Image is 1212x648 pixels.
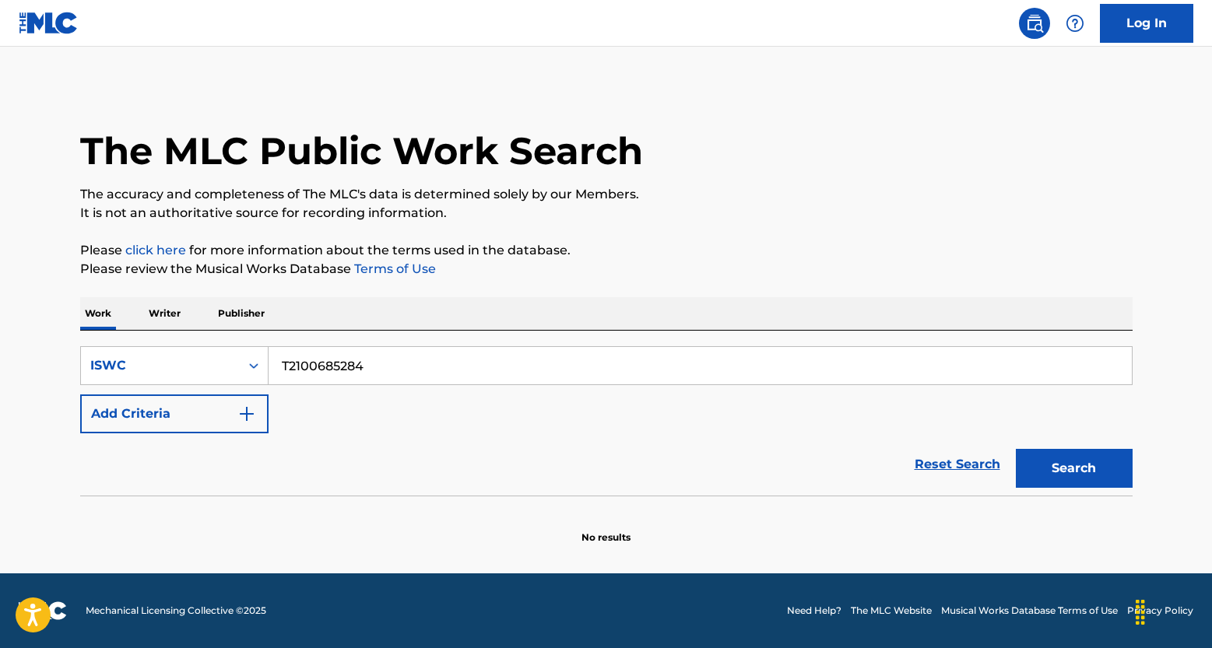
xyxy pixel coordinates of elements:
div: Drag [1128,589,1153,636]
img: 9d2ae6d4665cec9f34b9.svg [237,405,256,423]
div: ISWC [90,356,230,375]
a: The MLC Website [851,604,932,618]
a: Musical Works Database Terms of Use [941,604,1118,618]
p: It is not an authoritative source for recording information. [80,204,1133,222]
div: Help [1059,8,1091,39]
p: Please review the Musical Works Database [80,260,1133,278]
p: No results [581,512,631,545]
iframe: Chat Widget [1134,573,1212,648]
img: help [1066,14,1084,33]
p: The accuracy and completeness of The MLC's data is determined solely by our Members. [80,185,1133,204]
a: Terms of Use [351,261,436,276]
p: Writer [144,297,185,330]
p: Please for more information about the terms used in the database. [80,241,1133,260]
p: Publisher [213,297,269,330]
a: Privacy Policy [1127,604,1193,618]
form: Search Form [80,346,1133,496]
a: Public Search [1019,8,1050,39]
span: Mechanical Licensing Collective © 2025 [86,604,266,618]
button: Add Criteria [80,394,269,433]
button: Search [1016,449,1133,488]
img: search [1025,14,1044,33]
a: Log In [1100,4,1193,43]
a: click here [125,243,186,257]
img: MLC Logo [19,12,79,34]
h1: The MLC Public Work Search [80,128,643,174]
img: logo [19,601,67,620]
a: Reset Search [907,447,1008,482]
p: Work [80,297,116,330]
a: Need Help? [787,604,841,618]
